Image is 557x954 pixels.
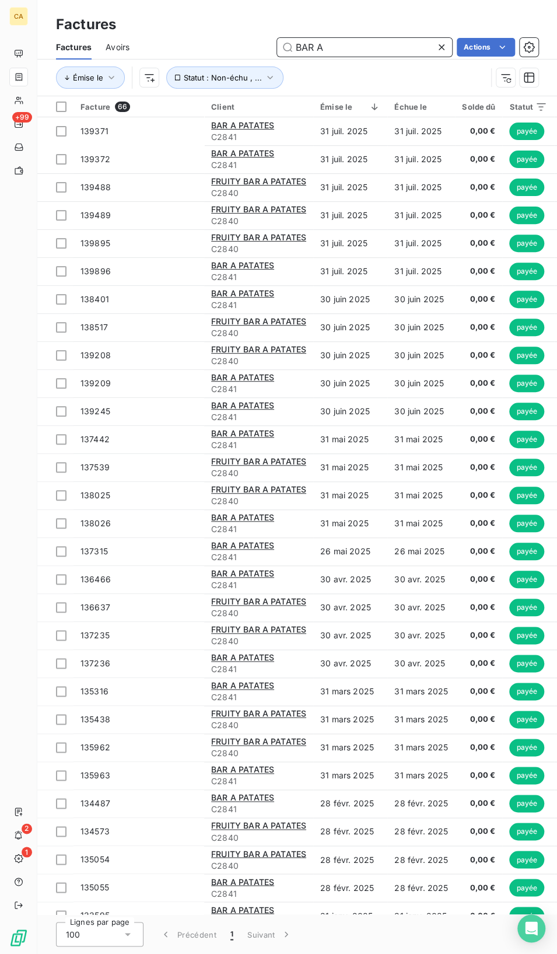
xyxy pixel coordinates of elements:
span: payée [509,879,544,896]
span: 139488 [80,182,111,192]
span: BAR A PATATES [211,148,274,158]
span: payée [509,571,544,588]
span: 0,00 € [462,798,495,809]
span: 0,00 € [462,686,495,697]
td: 31 mai 2025 [313,453,387,481]
span: 0,00 € [462,237,495,249]
span: payée [509,907,544,924]
span: 0,00 € [462,826,495,837]
td: 28 févr. 2025 [387,789,455,817]
span: payée [509,739,544,756]
span: C2841 [211,439,306,451]
span: C2840 [211,187,306,199]
span: 139895 [80,238,110,248]
span: 137442 [80,434,110,444]
span: FRUITY BAR A PATATES [211,456,306,466]
span: payée [509,431,544,448]
td: 31 juil. 2025 [387,173,455,201]
span: payée [509,515,544,532]
td: 31 mars 2025 [313,677,387,705]
span: 0,00 € [462,546,495,557]
td: 31 juil. 2025 [313,145,387,173]
span: Facture [80,102,110,111]
span: 0,00 € [462,602,495,613]
span: 1 [230,928,233,940]
span: 0,00 € [462,209,495,221]
span: C2841 [211,383,306,395]
span: 135316 [80,686,108,696]
span: C2841 [211,803,306,815]
td: 30 avr. 2025 [387,565,455,593]
span: Statut : Non-échu , ... [184,73,262,82]
span: C2840 [211,635,306,647]
span: BAR A PATATES [211,428,274,438]
td: 28 févr. 2025 [387,873,455,901]
div: Open Intercom Messenger [517,914,545,942]
td: 30 juin 2025 [313,313,387,341]
td: 31 juil. 2025 [387,257,455,285]
span: payée [509,599,544,616]
span: 0,00 € [462,265,495,277]
span: 138401 [80,294,109,304]
span: 136466 [80,574,111,584]
span: 137235 [80,630,110,640]
span: payée [509,151,544,168]
span: payée [509,851,544,868]
span: 136637 [80,602,110,612]
div: Client [211,102,306,111]
span: FRUITY BAR A PATATES [211,848,306,858]
span: 0,00 € [462,293,495,305]
span: 138026 [80,518,111,528]
span: payée [509,627,544,644]
span: C2840 [211,831,306,843]
td: 31 juil. 2025 [387,145,455,173]
div: Statut [509,102,547,111]
td: 31 juil. 2025 [387,201,455,229]
span: C2841 [211,271,306,283]
span: 135962 [80,742,110,752]
span: 0,00 € [462,714,495,725]
span: payée [509,179,544,196]
td: 28 févr. 2025 [313,873,387,901]
span: 0,00 € [462,490,495,501]
span: C2840 [211,355,306,367]
span: 0,00 € [462,574,495,585]
td: 31 mars 2025 [387,733,455,761]
span: payée [509,319,544,336]
span: 0,00 € [462,462,495,473]
span: BAR A PATATES [211,512,274,522]
span: C2840 [211,607,306,619]
span: payée [509,459,544,476]
span: BAR A PATATES [211,372,274,382]
td: 26 mai 2025 [313,537,387,565]
span: 139896 [80,266,111,276]
span: 0,00 € [462,434,495,445]
span: 139371 [80,126,108,136]
td: 31 mai 2025 [387,481,455,509]
span: 0,00 € [462,630,495,641]
td: 31 mai 2025 [313,425,387,453]
span: 139208 [80,350,111,360]
span: C2840 [211,327,306,339]
span: C2840 [211,243,306,255]
td: 28 févr. 2025 [313,817,387,845]
span: 1 [22,847,32,857]
input: Rechercher [277,38,452,57]
span: 0,00 € [462,770,495,781]
span: 137315 [80,546,108,556]
span: FRUITY BAR A PATATES [211,708,306,718]
div: Échue le [394,102,448,111]
img: Logo LeanPay [9,928,28,947]
span: +99 [12,112,32,123]
span: C2841 [211,663,306,675]
span: Avoirs [106,41,129,53]
span: C2840 [211,215,306,227]
span: C2840 [211,467,306,479]
td: 31 juil. 2025 [313,117,387,145]
td: 31 mars 2025 [313,761,387,789]
span: payée [509,291,544,308]
td: 28 févr. 2025 [387,845,455,873]
div: CA [9,7,28,26]
span: 0,00 € [462,882,495,893]
span: 137539 [80,462,110,472]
